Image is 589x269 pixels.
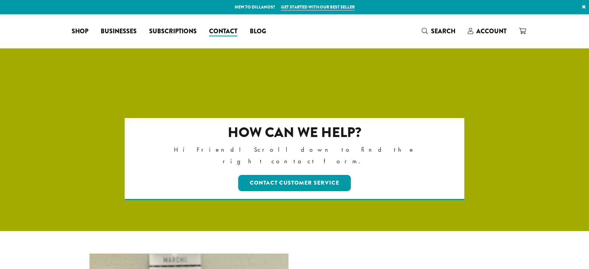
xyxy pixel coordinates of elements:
[238,175,351,191] a: Contact Customer Service
[250,27,266,36] span: Blog
[209,27,237,36] span: Contact
[101,27,137,36] span: Businesses
[72,27,88,36] span: Shop
[431,27,455,36] span: Search
[476,27,507,36] span: Account
[65,25,94,38] a: Shop
[158,124,431,141] h2: How can we help?
[149,27,197,36] span: Subscriptions
[158,144,431,167] p: Hi Friend! Scroll down to find the right contact form.
[281,4,355,10] a: Get started with our best seller
[416,25,462,38] a: Search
